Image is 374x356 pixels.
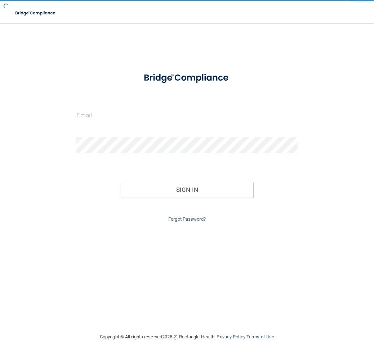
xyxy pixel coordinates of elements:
[168,216,206,222] a: Forgot Password?
[134,66,240,90] img: bridge_compliance_login_screen.278c3ca4.svg
[217,334,245,339] a: Privacy Policy
[11,6,61,21] img: bridge_compliance_login_screen.278c3ca4.svg
[55,325,319,348] div: Copyright © All rights reserved 2025 @ Rectangle Health | |
[246,334,274,339] a: Terms of Use
[121,182,253,198] button: Sign In
[76,107,297,123] input: Email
